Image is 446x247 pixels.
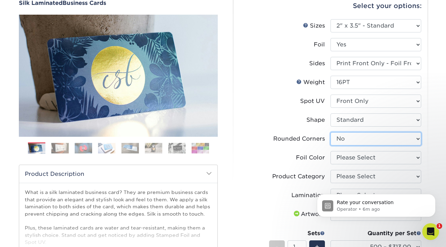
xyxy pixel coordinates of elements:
[314,40,325,49] div: Foil
[272,172,325,181] div: Product Category
[19,165,217,183] h2: Product Description
[309,59,325,68] div: Sides
[422,223,439,240] iframe: Intercom live chat
[306,116,325,124] div: Shape
[192,143,209,154] img: Business Cards 08
[291,191,325,200] div: Lamination
[168,143,186,154] img: Business Cards 07
[145,143,162,154] img: Business Cards 06
[437,223,442,229] span: 1
[300,97,325,105] div: Spot UV
[28,140,45,157] img: Business Cards 01
[98,143,116,154] img: Business Cards 04
[269,229,325,238] div: Sets
[273,135,325,143] div: Rounded Corners
[296,154,325,162] div: Foil Color
[75,143,92,154] img: Business Cards 03
[296,78,325,87] div: Weight
[306,179,446,228] iframe: Intercom notifications message
[292,210,325,218] div: Artwork
[121,143,139,154] img: Business Cards 05
[51,143,69,154] img: Business Cards 02
[330,229,421,238] div: Quantity per Set
[303,22,325,30] div: Sizes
